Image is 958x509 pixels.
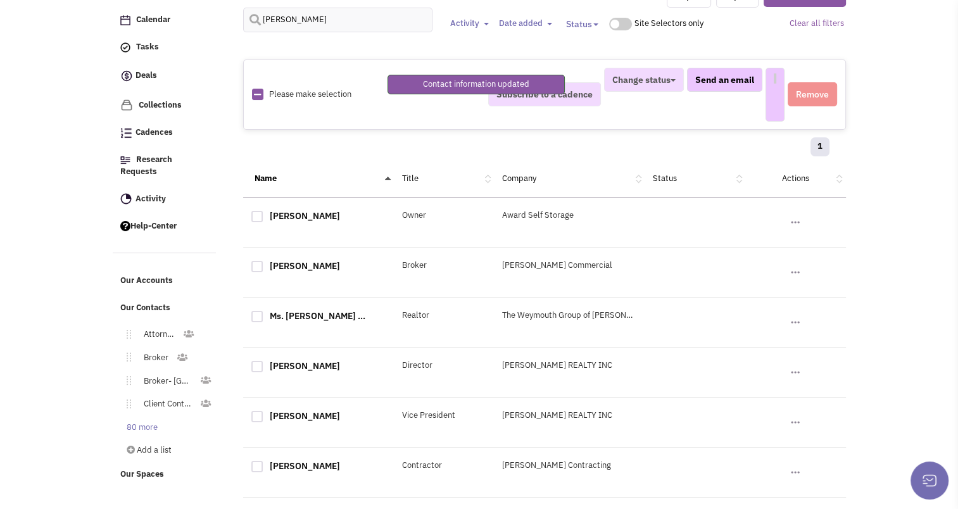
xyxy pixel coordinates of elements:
[120,302,170,313] span: Our Contacts
[120,42,130,53] img: icon-tasks.png
[114,121,217,145] a: Cadences
[114,187,217,211] a: Activity
[565,18,591,30] span: Status
[120,221,130,231] img: help.png
[270,260,340,272] a: [PERSON_NAME]
[653,173,677,184] a: Status
[494,410,645,422] div: [PERSON_NAME] REALTY INC
[114,63,217,90] a: Deals
[114,93,217,118] a: Collections
[446,17,493,30] button: Activity
[114,269,217,293] a: Our Accounts
[120,156,130,164] img: Research.png
[394,460,495,472] div: Contractor
[494,360,645,372] div: [PERSON_NAME] REALTY INC
[494,460,645,472] div: [PERSON_NAME] Contracting
[394,410,495,422] div: Vice President
[394,360,495,372] div: Director
[114,441,214,460] a: Add a list
[114,35,217,60] a: Tasks
[114,215,217,239] a: Help-Center
[136,42,159,53] span: Tasks
[495,17,556,30] button: Date added
[394,210,495,222] div: Owner
[634,18,708,30] div: Site Selectors only
[131,372,200,391] a: Broker- [GEOGRAPHIC_DATA]
[136,15,170,25] span: Calendar
[120,128,132,138] img: Cadences_logo.png
[114,463,217,487] a: Our Spaces
[502,173,536,184] a: Company
[120,68,133,84] img: icon-deals.svg
[120,353,131,361] img: Move.png
[789,18,843,28] a: Clear all filters
[120,193,132,204] img: Activity.png
[120,330,131,339] img: Move.png
[788,82,837,106] button: Remove
[120,15,130,25] img: Calendar.png
[402,173,419,184] a: Title
[120,376,131,385] img: Move.png
[488,82,601,106] button: Subscribe to a cadence
[252,89,263,100] img: Rectangle.png
[139,99,182,110] span: Collections
[120,399,131,408] img: Move.png
[687,68,762,92] button: Send an email
[810,137,829,156] a: 1
[120,154,172,177] span: Research Requests
[131,349,176,367] a: Broker
[120,468,164,479] span: Our Spaces
[494,310,645,322] div: The Weymouth Group of [PERSON_NAME]
[270,410,340,422] a: [PERSON_NAME]
[450,18,479,28] span: Activity
[394,310,495,322] div: Realtor
[136,193,166,204] span: Activity
[131,395,200,413] a: Client Contact
[114,8,217,32] a: Calendar
[114,148,217,184] a: Research Requests
[131,325,182,344] a: Attorney
[782,173,809,184] a: Actions
[255,173,277,184] a: Name
[136,127,173,138] span: Cadences
[494,260,645,272] div: [PERSON_NAME] Commercial
[270,310,365,322] a: Ms. [PERSON_NAME] ...
[120,275,173,286] span: Our Accounts
[270,210,340,222] a: [PERSON_NAME]
[558,13,606,35] button: Status
[270,360,340,372] a: [PERSON_NAME]
[270,460,340,472] a: [PERSON_NAME]
[423,79,529,91] p: Contact information updated
[243,8,433,32] input: Search contacts
[120,99,133,111] img: icon-collection-lavender.png
[114,418,165,437] a: 80 more
[494,210,645,222] div: Award Self Storage
[114,296,217,320] a: Our Contacts
[498,18,542,28] span: Date added
[269,89,351,99] span: Please make selection
[394,260,495,272] div: Broker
